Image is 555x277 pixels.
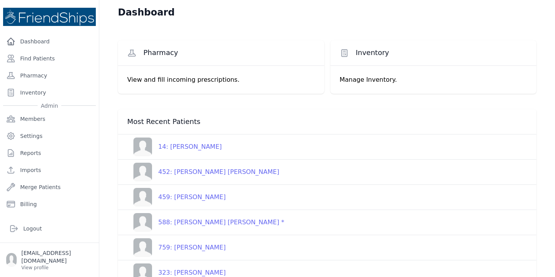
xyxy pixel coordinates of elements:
[127,238,226,257] a: 759: [PERSON_NAME]
[3,145,96,161] a: Reports
[38,102,61,110] span: Admin
[21,249,93,265] p: [EMAIL_ADDRESS][DOMAIN_NAME]
[6,221,93,236] a: Logout
[3,196,96,212] a: Billing
[133,188,152,206] img: person-242608b1a05df3501eefc295dc1bc67a.jpg
[6,249,93,271] a: [EMAIL_ADDRESS][DOMAIN_NAME] View profile
[133,163,152,181] img: person-242608b1a05df3501eefc295dc1bc67a.jpg
[133,213,152,232] img: person-242608b1a05df3501eefc295dc1bc67a.jpg
[133,138,152,156] img: person-242608b1a05df3501eefc295dc1bc67a.jpg
[3,51,96,66] a: Find Patients
[133,238,152,257] img: person-242608b1a05df3501eefc295dc1bc67a.jpg
[330,40,537,94] a: Inventory Manage Inventory.
[152,142,222,151] div: 14: [PERSON_NAME]
[118,40,324,94] a: Pharmacy View and fill incoming prescriptions.
[3,128,96,144] a: Settings
[144,48,178,57] span: Pharmacy
[152,167,279,177] div: 452: [PERSON_NAME] [PERSON_NAME]
[3,34,96,49] a: Dashboard
[127,117,201,126] span: Most Recent Patients
[127,188,226,206] a: 459: [PERSON_NAME]
[127,213,284,232] a: 588: [PERSON_NAME] [PERSON_NAME] *
[3,8,96,26] img: Medical Missions EMR
[127,138,222,156] a: 14: [PERSON_NAME]
[127,75,315,84] p: View and fill incoming prescriptions.
[3,179,96,195] a: Merge Patients
[356,48,389,57] span: Inventory
[340,75,527,84] p: Manage Inventory.
[3,85,96,100] a: Inventory
[118,6,175,19] h1: Dashboard
[152,193,226,202] div: 459: [PERSON_NAME]
[3,213,96,229] a: Organizations
[3,162,96,178] a: Imports
[152,243,226,252] div: 759: [PERSON_NAME]
[21,265,93,271] p: View profile
[3,111,96,127] a: Members
[3,68,96,83] a: Pharmacy
[152,218,284,227] div: 588: [PERSON_NAME] [PERSON_NAME] *
[127,163,279,181] a: 452: [PERSON_NAME] [PERSON_NAME]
